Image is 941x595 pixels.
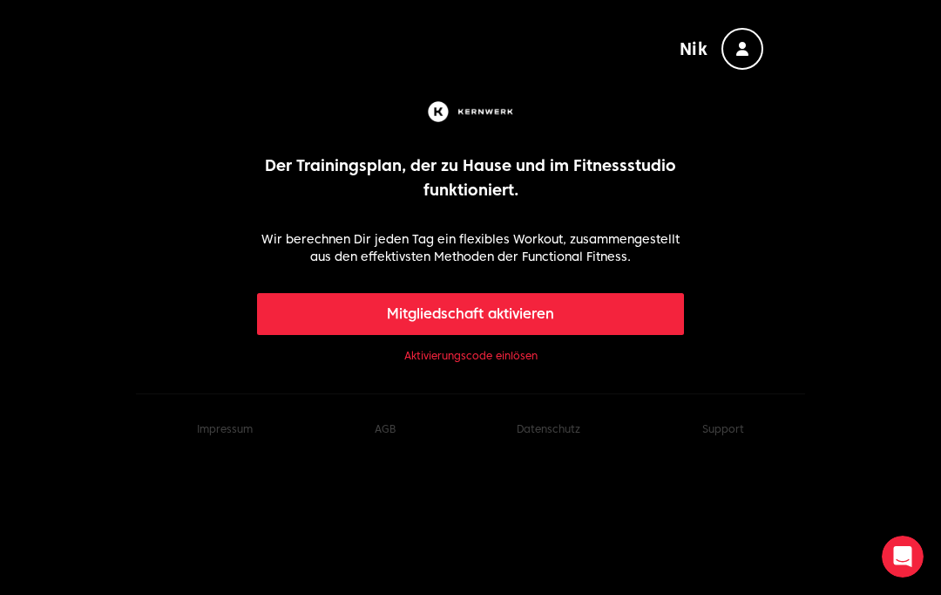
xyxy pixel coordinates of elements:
iframe: Intercom live chat [882,536,924,578]
p: Der Trainingsplan, der zu Hause und im Fitnessstudio funktioniert. [257,154,685,202]
a: Datenschutz [517,422,580,435]
a: Impressum [197,422,253,435]
a: Aktivierungscode einlösen [404,349,538,363]
img: Kernwerk® [424,98,517,126]
button: Mitgliedschaft aktivieren [257,293,685,335]
button: Support [702,422,744,436]
p: Wir berechnen Dir jeden Tag ein flexibles Workout, zusammengestellt aus den effektivsten Methoden... [257,230,685,265]
button: Nik [680,28,764,70]
span: Nik [680,37,708,61]
a: AGB [375,422,396,435]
